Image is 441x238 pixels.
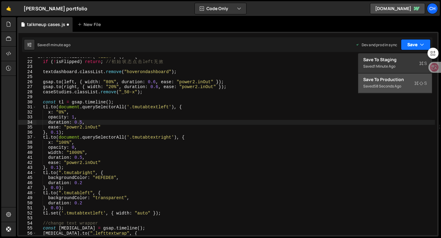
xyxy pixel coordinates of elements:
[18,165,36,170] div: 43
[37,42,70,47] div: Saved
[24,5,87,12] div: [PERSON_NAME] portfolio
[18,145,36,150] div: 39
[370,3,425,14] a: [DOMAIN_NAME]
[18,69,36,75] div: 24
[363,83,427,90] div: Saved
[358,73,432,93] button: Save to ProductionS Saved58 seconds ago
[18,175,36,180] div: 45
[195,3,246,14] button: Code Only
[358,54,432,73] button: Save to StagingS Saved1 minute ago
[18,150,36,155] div: 40
[18,105,36,110] div: 31
[18,191,36,196] div: 48
[363,63,427,70] div: Saved
[18,84,36,90] div: 27
[401,39,431,50] button: Save
[18,211,36,216] div: 52
[18,59,36,65] div: 22
[18,130,36,135] div: 36
[18,170,36,176] div: 44
[18,110,36,115] div: 32
[18,231,36,236] div: 56
[18,100,36,105] div: 30
[18,135,36,140] div: 37
[18,180,36,186] div: 46
[363,57,427,63] div: Save to Staging
[374,64,395,69] div: 1 minute ago
[18,140,36,145] div: 38
[18,74,36,80] div: 25
[1,1,16,16] a: 🤙
[18,95,36,100] div: 29
[414,80,427,86] span: S
[18,185,36,191] div: 47
[27,21,65,28] div: talkmeup cases.js
[18,125,36,130] div: 35
[363,76,427,83] div: Save to Production
[18,226,36,231] div: 55
[77,21,103,28] div: New File
[18,206,36,211] div: 51
[18,160,36,165] div: 42
[18,201,36,206] div: 50
[18,80,36,85] div: 26
[18,216,36,221] div: 53
[427,3,438,14] a: Ch
[18,221,36,226] div: 54
[374,84,401,89] div: 58 seconds ago
[18,115,36,120] div: 33
[356,42,397,47] div: Dev and prod in sync
[18,195,36,201] div: 49
[18,120,36,125] div: 34
[18,90,36,95] div: 28
[18,155,36,160] div: 41
[419,60,427,66] span: S
[48,42,70,47] div: 1 minute ago
[18,64,36,69] div: 23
